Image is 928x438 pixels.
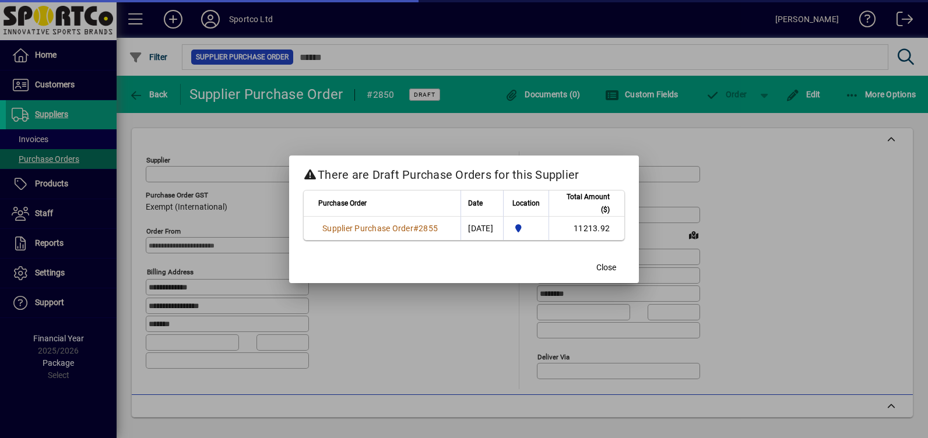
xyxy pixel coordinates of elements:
span: Purchase Order [318,197,367,210]
td: 11213.92 [549,217,624,240]
span: Location [512,197,540,210]
span: Date [468,197,483,210]
td: [DATE] [461,217,503,240]
a: Supplier Purchase Order#2855 [318,222,442,235]
span: Total Amount ($) [556,190,610,216]
span: # [413,224,419,233]
h2: There are Draft Purchase Orders for this Supplier [289,156,639,189]
button: Close [588,257,625,278]
span: 2855 [419,224,438,233]
span: Sportco Ltd Warehouse [511,222,542,235]
span: Supplier Purchase Order [322,224,413,233]
span: Close [596,262,616,274]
